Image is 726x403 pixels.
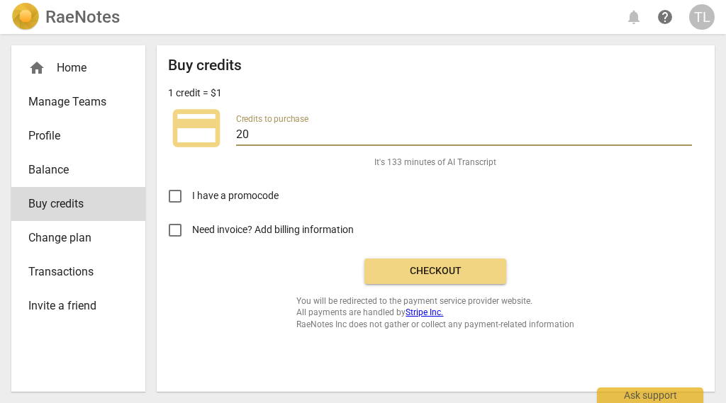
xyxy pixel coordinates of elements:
[11,3,40,31] img: Logo
[376,264,495,278] span: Checkout
[168,100,225,157] span: credit_card
[28,161,117,178] span: Balance
[689,4,715,30] button: TL
[192,188,279,203] span: I have a promocode
[11,3,120,31] a: LogoRaeNotes
[406,307,443,317] a: Stripe Inc.
[364,259,506,284] button: Checkout
[296,295,574,331] span: You will be redirected to the payment service provider website. All payments are handled by RaeNo...
[597,387,703,403] div: Ask support
[11,153,145,187] a: Balance
[236,115,308,123] label: Credits to purchase
[11,255,145,289] a: Transactions
[28,263,117,280] span: Transactions
[28,127,117,144] span: Profile
[192,222,356,237] span: Need invoice? Add billing information
[11,119,145,153] a: Profile
[652,4,678,30] a: Help
[374,157,496,169] span: It's 133 minutes of AI Transcript
[28,93,117,110] span: Manage Teams
[168,57,242,74] h2: Buy credits
[11,289,145,323] a: Invite a friend
[28,195,117,212] span: Buy credits
[11,221,145,255] a: Change plan
[28,229,117,246] span: Change plan
[28,297,117,314] span: Invite a friend
[11,85,145,119] a: Manage Teams
[168,86,222,101] p: 1 credit = $1
[657,8,674,25] span: help
[11,51,145,85] div: Home
[28,59,45,76] span: home
[11,187,145,221] a: Buy credits
[28,59,117,76] div: Home
[45,7,120,27] h2: RaeNotes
